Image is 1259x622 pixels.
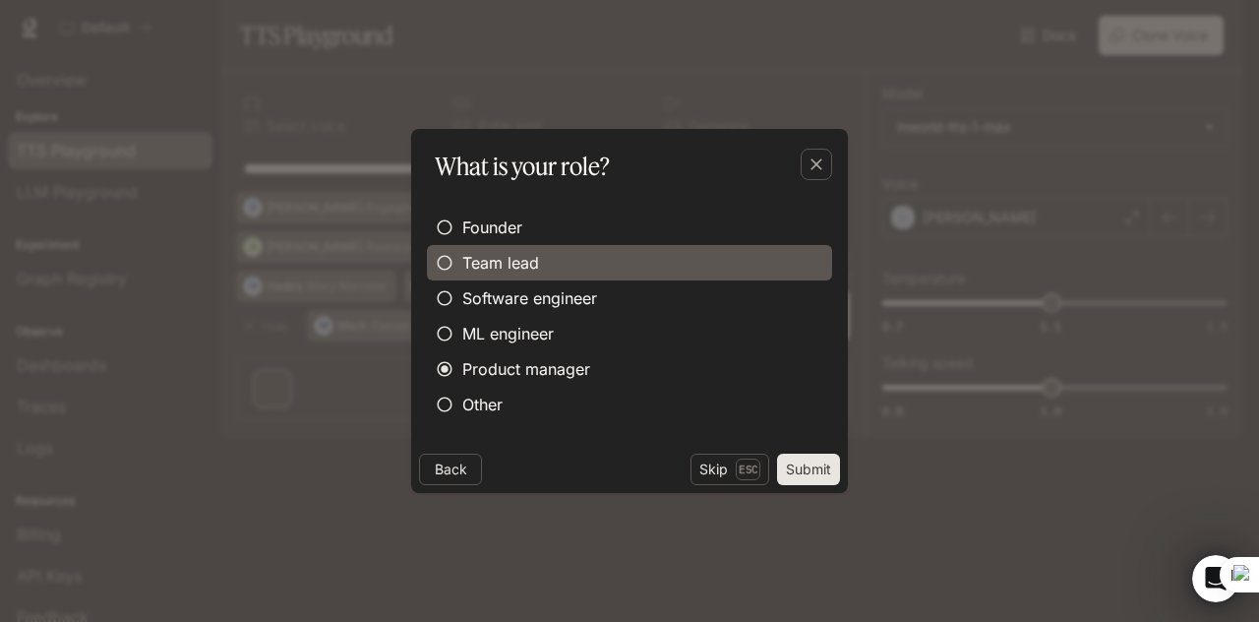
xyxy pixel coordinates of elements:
button: Back [419,454,482,485]
p: Esc [736,459,760,480]
span: Product manager [462,357,590,381]
span: Team lead [462,251,539,275]
span: Founder [462,216,522,239]
button: Submit [777,454,840,485]
p: What is your role? [435,149,610,184]
iframe: Intercom live chat [1192,555,1239,602]
span: ML engineer [462,322,554,345]
span: Other [462,393,503,416]
button: SkipEsc [690,454,769,485]
span: Software engineer [462,286,597,310]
